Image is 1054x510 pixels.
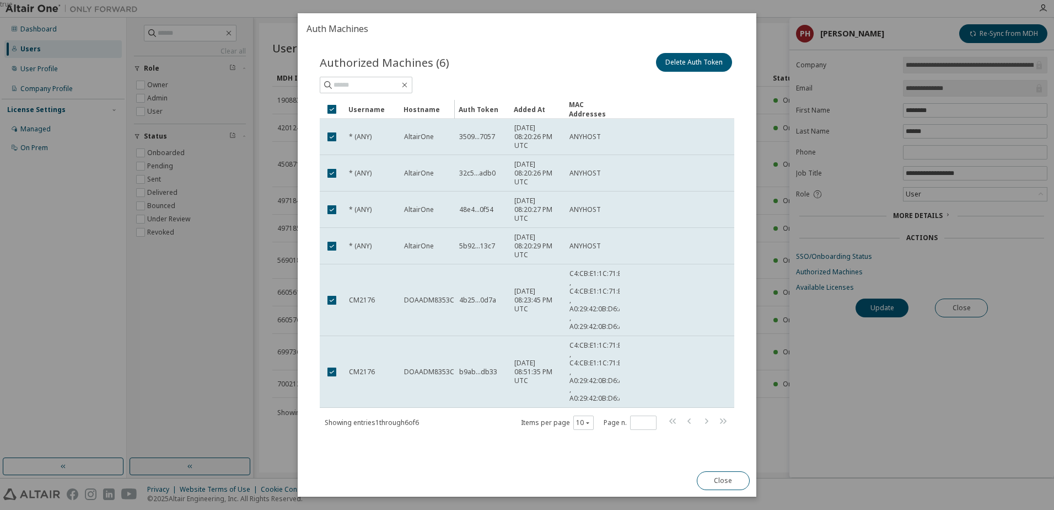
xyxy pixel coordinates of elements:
div: MAC Addresses [569,100,615,119]
span: [DATE] 08:20:27 PM UTC [514,196,560,223]
span: * (ANY) [349,169,372,178]
span: [DATE] 08:20:26 PM UTC [514,124,560,150]
button: Delete Auth Token [656,53,732,72]
span: DOAADM8353CS3 [404,296,462,305]
span: b9ab...db33 [459,368,497,376]
div: Added At [514,100,560,118]
div: Resize column [450,100,459,119]
span: ANYHOST [569,132,601,141]
span: 48e4...0f54 [459,205,493,214]
span: AltairOne [404,169,434,178]
span: AltairOne [404,242,434,251]
span: [DATE] 08:20:29 PM UTC [514,233,560,259]
span: [DATE] 08:20:26 PM UTC [514,160,560,187]
span: CM2176 [349,296,375,305]
div: Hostname [404,100,450,118]
button: 10 [576,418,591,427]
span: [DATE] 08:23:45 PM UTC [514,287,560,314]
button: Close [697,471,750,490]
span: ANYHOST [569,242,601,251]
span: 4b25...0d7a [459,296,496,305]
span: ANYHOST [569,169,601,178]
span: Page n. [604,416,657,430]
span: AltairOne [404,205,434,214]
div: Username [348,100,395,118]
span: Items per page [521,416,594,430]
div: Auth Token [459,100,505,118]
span: 3509...7057 [459,132,495,141]
span: 5b92...13c7 [459,242,495,251]
span: Showing entries 1 through 6 of 6 [325,418,419,427]
span: 32c5...adb0 [459,169,496,178]
span: Authorized Machines (6) [320,55,449,70]
span: C4:CB:E1:1C:71:B7 , C4:CB:E1:1C:71:B6 , A0:29:42:0B:D6:A9 , A0:29:42:0B:D6:A5 [569,269,627,331]
span: * (ANY) [349,242,372,251]
span: DOAADM8353CS3 [404,368,462,376]
span: ANYHOST [569,205,601,214]
span: C4:CB:E1:1C:71:B7 , C4:CB:E1:1C:71:B6 , A0:29:42:0B:D6:A9 , A0:29:42:0B:D6:A5 [569,341,627,403]
span: CM2176 [349,368,375,376]
span: [DATE] 08:51:35 PM UTC [514,359,560,385]
span: AltairOne [404,132,434,141]
span: * (ANY) [349,132,372,141]
span: * (ANY) [349,205,372,214]
h2: Auth Machines [298,13,756,44]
